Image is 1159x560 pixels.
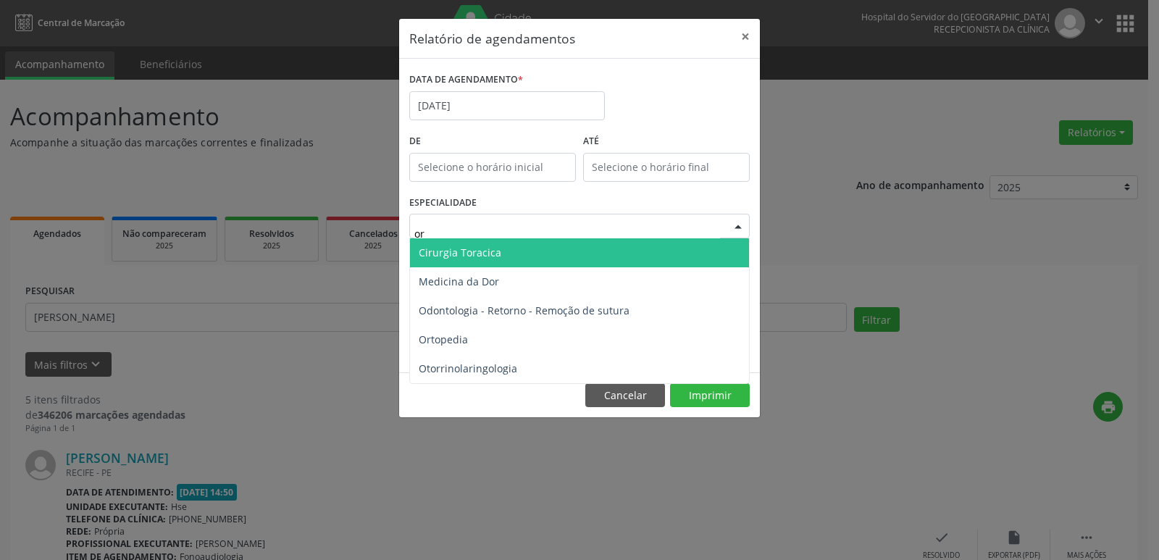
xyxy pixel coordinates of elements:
input: Selecione o horário inicial [409,153,576,182]
input: Selecione o horário final [583,153,750,182]
button: Cancelar [585,383,665,408]
input: Seleciona uma especialidade [414,219,720,248]
button: Imprimir [670,383,750,408]
h5: Relatório de agendamentos [409,29,575,48]
label: ESPECIALIDADE [409,192,477,214]
label: ATÉ [583,130,750,153]
label: De [409,130,576,153]
button: Close [731,19,760,54]
input: Selecione uma data ou intervalo [409,91,605,120]
span: Otorrinolaringologia [419,362,517,375]
span: Ortopedia [419,333,468,346]
span: Medicina da Dor [419,275,499,288]
label: DATA DE AGENDAMENTO [409,69,523,91]
span: Cirurgia Toracica [419,246,501,259]
span: Odontologia - Retorno - Remoção de sutura [419,304,629,317]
